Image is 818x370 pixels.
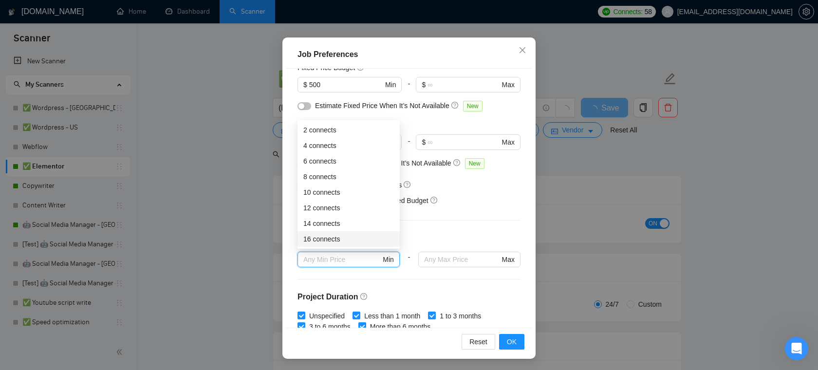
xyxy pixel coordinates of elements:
div: 12 connects [303,203,394,213]
span: question-circle [430,196,438,204]
span: $ [303,79,307,90]
span: question-circle [451,101,459,109]
div: 8 connects [297,169,400,185]
span: Max [502,79,515,90]
span: Max [502,254,515,265]
span: 3 to 6 months [305,321,354,332]
div: 6 connects [297,153,400,169]
span: Estimate Hourly Rate When It’s Not Available [315,159,451,167]
input: 0 [309,79,383,90]
div: 10 connects [303,187,394,198]
span: New [465,158,484,169]
span: Less than 1 month [360,311,424,321]
span: OK [507,336,517,347]
button: Reset [462,334,495,350]
div: 4 connects [297,138,400,153]
span: $ [422,79,426,90]
span: More than 6 months [366,321,435,332]
span: question-circle [404,181,411,188]
div: 6 connects [303,156,394,166]
div: 16 connects [303,234,394,244]
div: - [402,134,416,158]
span: Include Jobs with Unspecified Budget [315,197,428,204]
button: OK [499,334,524,350]
div: Job Preferences [297,49,521,60]
span: Unspecified [305,311,349,321]
div: 8 connects [303,171,394,182]
div: 14 connects [303,218,394,229]
span: $ [422,137,426,148]
span: Min [383,254,394,265]
span: New [463,101,483,111]
div: 2 connects [303,125,394,135]
div: 4 connects [303,140,394,151]
span: 1 to 3 months [436,311,485,321]
div: - [400,252,418,279]
div: - [402,77,416,100]
h5: Hourly Rate Price Budget [297,120,374,130]
iframe: Intercom live chat [785,337,808,360]
span: Estimate Fixed Price When It’s Not Available [315,102,449,110]
input: Any Max Price [424,254,500,265]
div: 12 connects [297,200,400,216]
input: ∞ [428,79,500,90]
span: question-circle [453,159,461,166]
div: 2 connects [297,122,400,138]
div: 14 connects [297,216,400,231]
input: ∞ [428,137,500,148]
div: 16 connects [297,231,400,247]
span: Reset [469,336,487,347]
h4: Project Duration [297,291,521,303]
button: Close [509,37,536,64]
span: Min [385,79,396,90]
input: Any Min Price [303,254,381,265]
span: Max [502,137,515,148]
span: close [519,46,526,54]
span: question-circle [360,293,368,300]
div: 10 connects [297,185,400,200]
